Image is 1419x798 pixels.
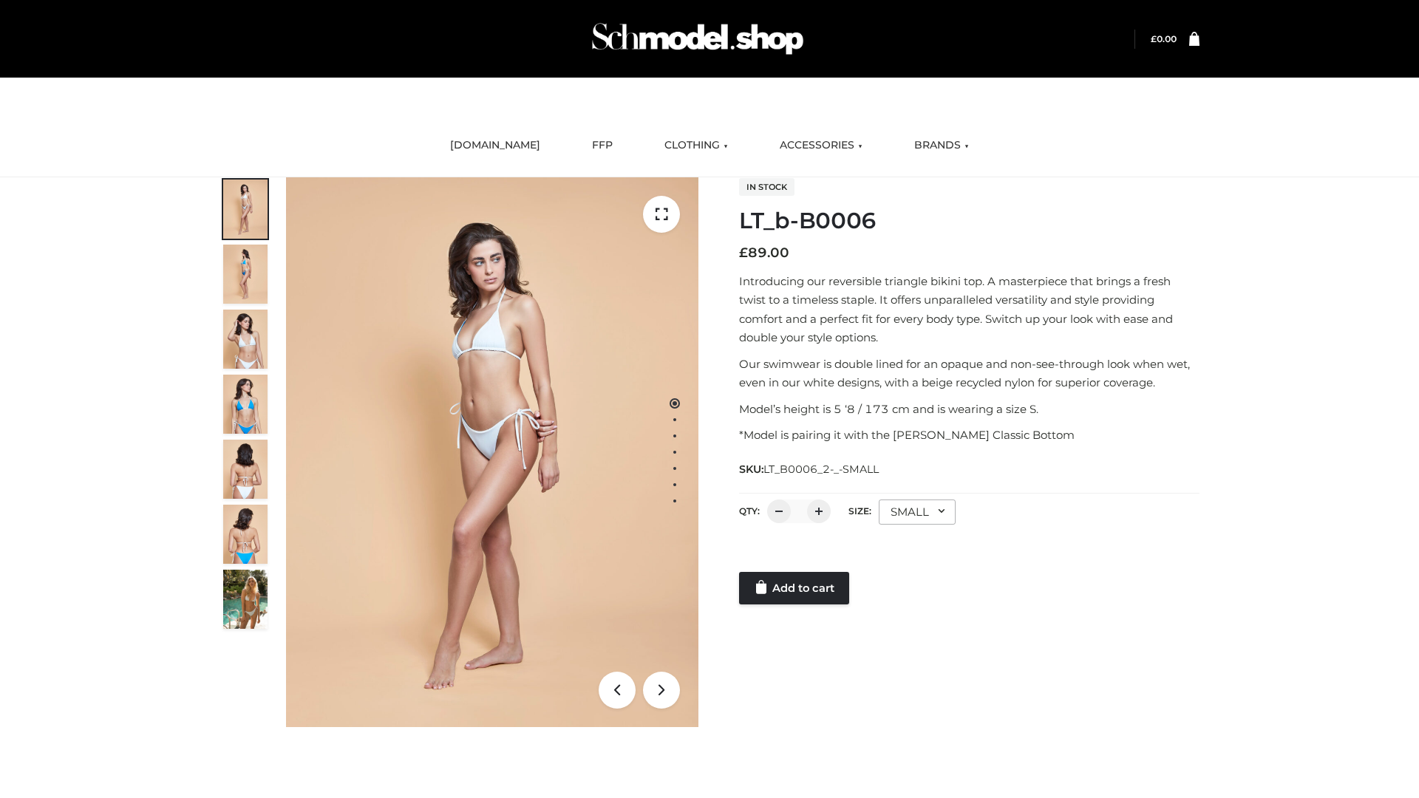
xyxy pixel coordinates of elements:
[1151,33,1177,44] a: £0.00
[286,177,698,727] img: ArielClassicBikiniTop_CloudNine_AzureSky_OW114ECO_1
[223,310,268,369] img: ArielClassicBikiniTop_CloudNine_AzureSky_OW114ECO_3-scaled.jpg
[739,505,760,516] label: QTY:
[848,505,871,516] label: Size:
[1151,33,1177,44] bdi: 0.00
[1151,33,1157,44] span: £
[223,440,268,499] img: ArielClassicBikiniTop_CloudNine_AzureSky_OW114ECO_7-scaled.jpg
[223,245,268,304] img: ArielClassicBikiniTop_CloudNine_AzureSky_OW114ECO_2-scaled.jpg
[739,208,1199,234] h1: LT_b-B0006
[223,375,268,434] img: ArielClassicBikiniTop_CloudNine_AzureSky_OW114ECO_4-scaled.jpg
[739,400,1199,419] p: Model’s height is 5 ‘8 / 173 cm and is wearing a size S.
[739,426,1199,445] p: *Model is pairing it with the [PERSON_NAME] Classic Bottom
[587,10,809,68] img: Schmodel Admin 964
[739,572,849,604] a: Add to cart
[879,499,956,525] div: SMALL
[439,129,551,162] a: [DOMAIN_NAME]
[223,570,268,629] img: Arieltop_CloudNine_AzureSky2.jpg
[739,245,748,261] span: £
[581,129,624,162] a: FFP
[653,129,739,162] a: CLOTHING
[763,463,879,476] span: LT_B0006_2-_-SMALL
[223,180,268,239] img: ArielClassicBikiniTop_CloudNine_AzureSky_OW114ECO_1-scaled.jpg
[739,272,1199,347] p: Introducing our reversible triangle bikini top. A masterpiece that brings a fresh twist to a time...
[739,355,1199,392] p: Our swimwear is double lined for an opaque and non-see-through look when wet, even in our white d...
[223,505,268,564] img: ArielClassicBikiniTop_CloudNine_AzureSky_OW114ECO_8-scaled.jpg
[903,129,980,162] a: BRANDS
[769,129,874,162] a: ACCESSORIES
[739,245,789,261] bdi: 89.00
[739,460,880,478] span: SKU:
[739,178,794,196] span: In stock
